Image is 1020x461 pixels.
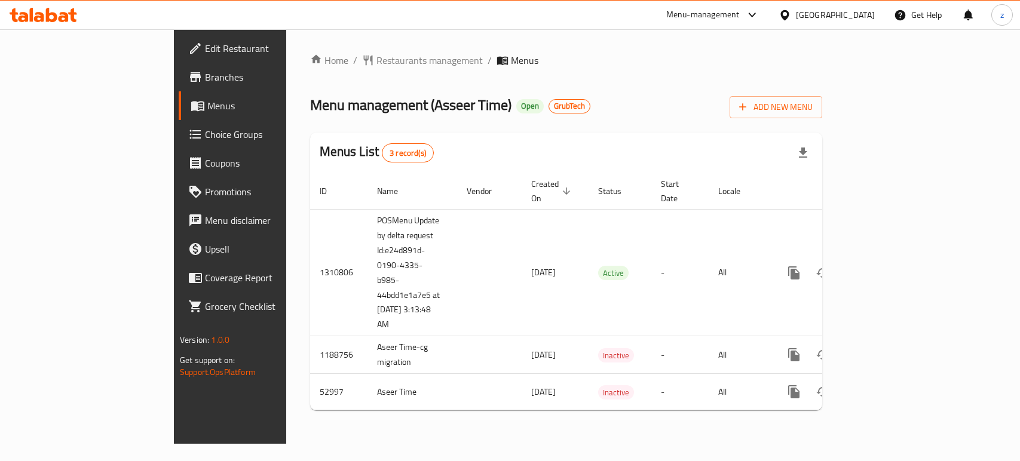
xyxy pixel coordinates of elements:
td: All [709,374,770,410]
td: POSMenu Update by delta request Id:e24d891d-0190-4335-b985-44bdd1e1a7e5 at [DATE] 3:13:48 AM [367,209,457,336]
span: [DATE] [531,384,556,399]
a: Branches [179,63,344,91]
td: - [651,374,709,410]
span: ID [320,184,342,198]
a: Menu disclaimer [179,206,344,235]
a: Choice Groups [179,120,344,149]
span: Status [598,184,637,198]
a: Support.OpsPlatform [180,364,256,380]
div: Inactive [598,385,634,399]
div: [GEOGRAPHIC_DATA] [796,8,875,21]
div: Open [516,99,544,113]
table: enhanced table [310,173,904,411]
span: Get support on: [180,352,235,368]
span: Add New Menu [739,100,813,115]
span: Menu management ( Asseer Time ) [310,91,511,118]
span: Inactive [598,349,634,362]
span: Open [516,101,544,111]
span: [DATE] [531,265,556,280]
div: Total records count [382,143,434,162]
div: Export file [789,139,817,167]
th: Actions [770,173,904,210]
span: Name [377,184,413,198]
span: Version: [180,332,209,348]
button: Change Status [808,259,837,287]
nav: breadcrumb [310,53,822,67]
a: Upsell [179,235,344,263]
a: Restaurants management [362,53,483,67]
span: Active [598,266,629,280]
span: 1.0.0 [211,332,229,348]
h2: Menus List [320,143,434,162]
button: more [780,377,808,406]
span: Inactive [598,386,634,399]
span: Upsell [205,242,335,256]
span: GrubTech [549,101,590,111]
span: Locale [718,184,756,198]
button: more [780,340,808,369]
div: Inactive [598,348,634,362]
span: Start Date [661,177,694,205]
td: All [709,209,770,336]
span: Choice Groups [205,127,335,142]
span: Menus [207,99,335,113]
td: - [651,336,709,374]
a: Coupons [179,149,344,177]
td: Aseer Time-cg migration [367,336,457,374]
a: Edit Restaurant [179,34,344,63]
a: Grocery Checklist [179,292,344,321]
span: Restaurants management [376,53,483,67]
span: Branches [205,70,335,84]
span: 3 record(s) [382,147,433,159]
td: All [709,336,770,374]
button: more [780,259,808,287]
button: Add New Menu [730,96,822,118]
span: Promotions [205,185,335,199]
a: Coverage Report [179,263,344,292]
td: - [651,209,709,336]
li: / [488,53,492,67]
a: Menus [179,91,344,120]
button: Change Status [808,340,837,369]
span: Created On [531,177,574,205]
span: [DATE] [531,347,556,362]
span: Menu disclaimer [205,213,335,228]
span: Grocery Checklist [205,299,335,314]
span: Menus [511,53,538,67]
span: z [1000,8,1004,21]
span: Vendor [467,184,507,198]
span: Edit Restaurant [205,41,335,56]
td: Aseer Time [367,374,457,410]
a: Promotions [179,177,344,206]
span: Coupons [205,156,335,170]
button: Change Status [808,377,837,406]
span: Coverage Report [205,271,335,285]
div: Menu-management [666,8,740,22]
li: / [353,53,357,67]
